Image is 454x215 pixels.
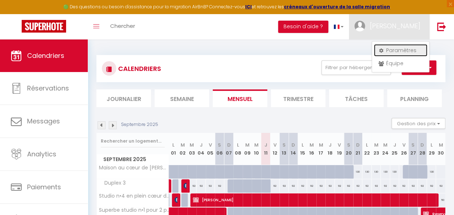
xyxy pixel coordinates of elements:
[174,193,177,207] span: [PERSON_NAME]
[270,133,280,165] th: 12
[335,133,344,165] th: 19
[301,142,303,148] abbr: L
[399,179,408,193] div: 92
[399,133,408,165] th: 26
[362,179,372,193] div: 92
[271,89,325,107] li: Trimestre
[27,84,69,93] span: Réservations
[291,142,295,148] abbr: D
[97,154,169,165] span: Septembre 2025
[319,142,323,148] abbr: M
[289,179,298,193] div: 92
[121,121,158,128] p: Septembre 2025
[316,179,326,193] div: 92
[270,179,280,193] div: 92
[243,133,252,165] th: 09
[215,133,224,165] th: 06
[349,14,429,39] a: ... [PERSON_NAME]
[215,179,224,193] div: 92
[381,165,390,178] div: 130
[98,165,170,170] span: Maison au cœur de [PERSON_NAME][GEOGRAPHIC_DATA]
[374,44,427,56] a: Paramètres
[190,142,194,148] abbr: M
[325,179,335,193] div: 92
[218,142,221,148] abbr: S
[374,142,379,148] abbr: M
[187,179,197,193] div: 92
[347,142,350,148] abbr: S
[329,142,332,148] abbr: J
[370,21,420,30] span: [PERSON_NAME]
[155,89,209,107] li: Semaine
[96,89,151,107] li: Journalier
[178,133,187,165] th: 02
[98,193,170,199] span: Studio n•4 en plein cœur de la ville thermal
[27,117,60,126] span: Messages
[206,133,215,165] th: 05
[196,179,206,193] div: 92
[307,133,316,165] th: 16
[22,20,66,33] img: Super Booking
[284,4,390,10] a: créneaux d'ouverture de la salle migration
[362,165,372,178] div: 130
[387,89,442,107] li: Planning
[183,179,186,193] span: [PERSON_NAME]
[193,193,431,207] span: [PERSON_NAME]
[101,135,165,148] input: Rechercher un logement...
[166,179,170,193] a: [PERSON_NAME]
[209,142,212,148] abbr: V
[329,89,384,107] li: Tâches
[438,142,443,148] abbr: M
[200,142,203,148] abbr: J
[390,133,399,165] th: 25
[116,60,161,77] h3: CALENDRIERS
[321,60,391,75] button: Filtrer par hébergement
[110,22,135,30] span: Chercher
[381,133,390,165] th: 24
[344,133,353,165] th: 20
[181,142,185,148] abbr: M
[374,57,427,69] a: Équipe
[245,142,249,148] abbr: M
[392,118,445,129] button: Gestion des prix
[227,142,230,148] abbr: D
[402,142,406,148] abbr: V
[316,133,326,165] th: 17
[282,142,286,148] abbr: S
[169,133,178,165] th: 01
[418,179,427,193] div: 92
[273,142,276,148] abbr: V
[298,133,307,165] th: 15
[381,179,390,193] div: 92
[278,21,328,33] button: Besoin d'aide ?
[372,165,381,178] div: 130
[366,142,368,148] abbr: L
[437,22,446,31] img: logout
[420,142,424,148] abbr: D
[289,133,298,165] th: 14
[338,142,341,148] abbr: V
[325,133,335,165] th: 18
[280,133,289,165] th: 13
[335,179,344,193] div: 92
[344,179,353,193] div: 92
[237,142,239,148] abbr: L
[245,4,252,10] a: ICI
[354,21,365,31] img: ...
[105,14,140,39] a: Chercher
[356,142,360,148] abbr: D
[411,142,415,148] abbr: S
[436,193,445,207] div: 50
[172,142,174,148] abbr: L
[98,179,127,187] span: Duplex 3
[431,142,433,148] abbr: L
[408,179,418,193] div: 92
[353,165,363,178] div: 130
[353,179,363,193] div: 92
[187,133,197,165] th: 03
[372,179,381,193] div: 92
[372,133,381,165] th: 23
[98,207,170,213] span: Superbe studio n•1 pour 2 pers en plein cœur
